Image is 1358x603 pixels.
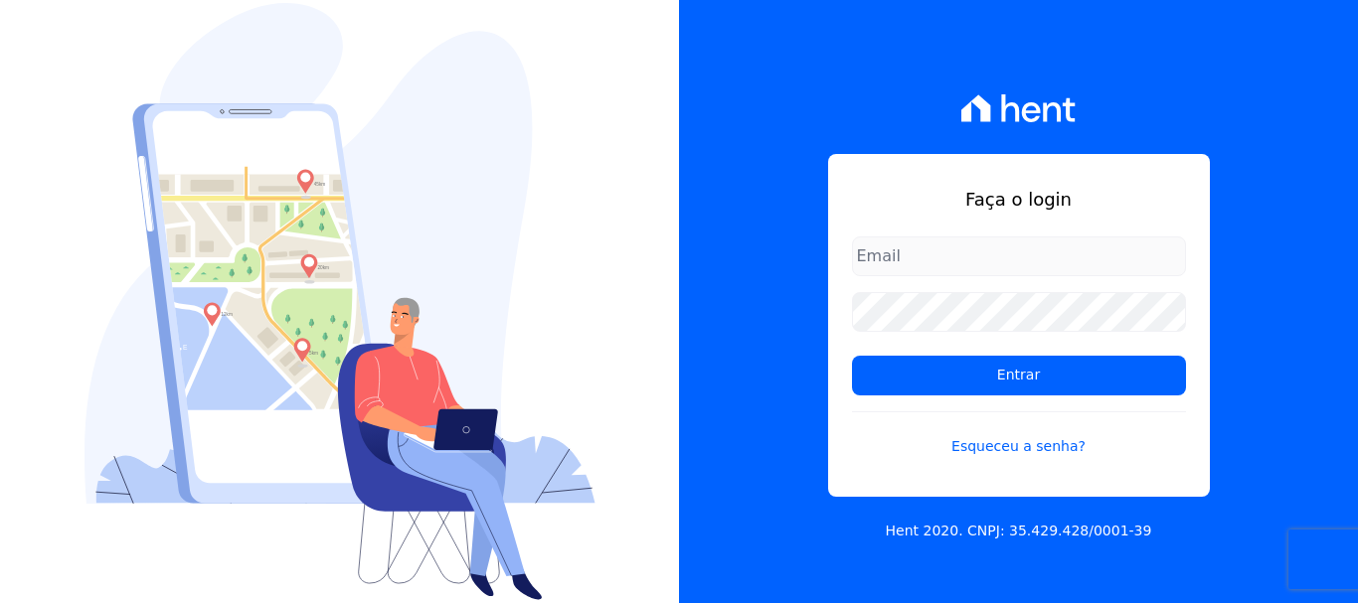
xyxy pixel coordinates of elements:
[852,356,1186,395] input: Entrar
[852,236,1186,276] input: Email
[852,186,1186,213] h1: Faça o login
[852,411,1186,457] a: Esqueceu a senha?
[85,3,595,600] img: Login
[886,521,1152,541] p: Hent 2020. CNPJ: 35.429.428/0001-39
